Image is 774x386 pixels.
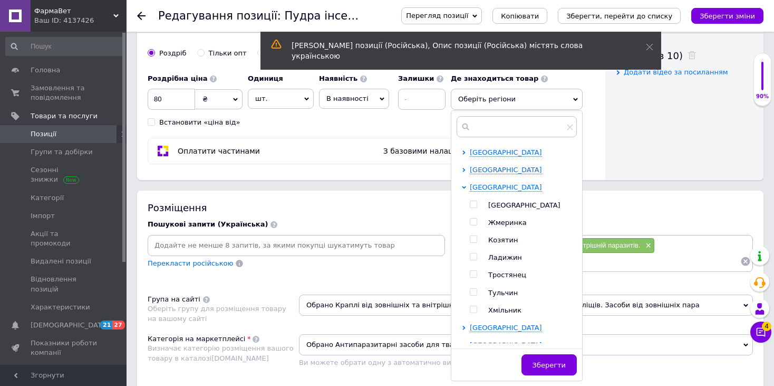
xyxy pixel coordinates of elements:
span: Оберіть групу для розміщення товару на вашому сайті [148,305,286,322]
span: Пошукові запити (Українська) [148,220,268,228]
b: Де знаходиться товар [451,74,538,82]
input: - [398,89,446,110]
span: Позиції [31,129,56,139]
span: Оплатити частинами [178,147,260,155]
span: Тростянец [488,271,526,279]
div: Роздріб [159,49,187,58]
span: Замовлення та повідомлення [31,83,98,102]
span: Товари та послуги [31,111,98,121]
div: Тільки опт [209,49,247,58]
span: 27 [112,321,124,329]
span: Зберегти [533,361,566,369]
span: × [643,241,651,250]
span: Акції та промокоди [31,229,98,248]
span: Категорії [31,193,64,203]
input: 0 [148,89,195,110]
span: Копіювати [501,12,539,20]
input: Пошук [5,37,124,56]
div: Встановити «ціна від» [159,118,240,127]
span: [GEOGRAPHIC_DATA] [470,166,542,174]
div: Розміщення [148,201,753,214]
span: Групи та добірки [31,147,93,157]
span: ФармаВет [34,6,113,16]
b: Одиниця [248,74,283,82]
i: Зберегти, перейти до списку [566,12,672,20]
span: Оберіть регіони [451,89,583,110]
span: Жмеринка [488,219,527,227]
span: Сезонні знижки [31,165,98,184]
i: Зберегти зміни [700,12,755,20]
span: Тульчин [488,289,518,297]
span: Імпорт [31,211,55,221]
span: Відновлення позицій [31,275,98,294]
span: [GEOGRAPHIC_DATA] [470,183,542,191]
span: Ладижин [488,253,522,261]
button: Зберегти, перейти до списку [558,8,681,24]
span: 4 [762,322,771,331]
button: Зберегти [521,354,577,375]
span: Перекласти російською [148,259,233,267]
span: Козятин [488,236,518,244]
span: З базовими налаштуваннями: до 3 платежів [383,147,557,155]
b: Роздрібна ціна [148,74,207,82]
span: Перегляд позиції [406,12,468,20]
span: Визначає категорію розміщення вашого товару в каталозі [DOMAIN_NAME] [148,344,294,362]
button: Копіювати [492,8,547,24]
span: [DEMOGRAPHIC_DATA] [31,321,109,330]
span: 21 [100,321,112,329]
button: Чат з покупцем4 [750,322,771,343]
input: Додайте не менше 8 запитів, за якими покупці шукатимуть товар [150,238,443,253]
div: Група на сайті [148,295,200,304]
span: Додати відео за посиланням [624,68,728,76]
span: Видалені позиції [31,257,91,266]
span: В наявності [326,95,369,102]
span: [GEOGRAPHIC_DATA] [488,201,560,209]
span: Головна [31,65,60,75]
div: 90% [754,93,771,100]
span: Обрано Антипаразитарні засоби для тварин [299,334,753,355]
div: Повернутися назад [137,12,146,20]
div: 90% Якість заповнення [753,53,771,106]
div: Категорія на маркетплейсі [148,334,245,344]
span: Хмільник [488,306,521,314]
h1: Редагування позиції: Пудра інсектицидна Інсектопро 100грам [158,10,525,22]
span: [GEOGRAPHIC_DATA] [470,341,542,349]
b: Залишки [398,74,434,82]
span: [GEOGRAPHIC_DATA] [470,148,542,156]
span: Показники роботи компанії [31,338,98,357]
span: [GEOGRAPHIC_DATA] [470,324,542,332]
span: Характеристики [31,303,90,312]
div: [PERSON_NAME] позиції (Російська), Опис позиції (Російська) містять слова українською [292,40,620,61]
span: ₴ [202,95,208,103]
div: Ви можете обрати одну з автоматично визначених категорій [299,358,753,368]
div: Ваш ID: 4137426 [34,16,127,25]
button: Зберегти зміни [691,8,763,24]
span: Обрано Краплі від зовнішніх та внітрішній паразитів. Таблетки від бліх та кліщів. Засоби від зовн... [299,295,753,316]
span: шт. [248,89,314,109]
b: Наявність [319,74,357,82]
